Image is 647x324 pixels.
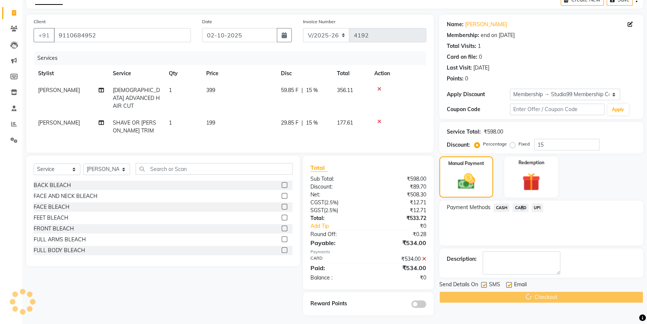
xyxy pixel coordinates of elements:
span: CASH [493,204,510,212]
span: Send Details On [439,281,478,290]
div: ₹12.71 [368,207,432,214]
div: Payments [310,249,427,255]
button: +91 [34,28,55,42]
label: Invoice Number [303,18,335,25]
span: 177.61 [337,119,353,126]
div: Service Total: [447,128,481,136]
div: ₹508.30 [368,191,432,199]
input: Search or Scan [136,163,292,175]
div: ( ) [305,207,368,214]
div: FULL BODY BLEACH [34,247,85,254]
div: Description: [447,255,477,263]
div: Balance : [305,274,368,282]
div: FRONT BLEACH [34,225,74,233]
th: Qty [164,65,202,82]
span: 2.5% [326,199,337,205]
div: Apply Discount [447,91,510,98]
span: SGST [310,207,324,214]
span: Payment Methods [447,204,490,211]
div: Coupon Code [447,106,510,113]
button: Apply [607,104,629,115]
span: | [301,86,303,94]
div: ₹12.71 [368,199,432,207]
label: Redemption [518,159,544,166]
div: FACE BLEACH [34,203,69,211]
th: Total [332,65,370,82]
div: end on [DATE] [481,31,515,39]
div: [DATE] [473,64,489,72]
div: Paid: [305,263,368,272]
span: 29.85 F [281,119,298,127]
div: FACE AND NECK BLEACH [34,192,97,200]
span: Total [310,164,328,172]
div: FULL ARMS BLEACH [34,236,86,244]
img: _cash.svg [452,171,480,191]
div: Round Off: [305,230,368,238]
th: Stylist [34,65,108,82]
div: 0 [465,75,468,83]
div: BACK BLEACH [34,181,71,189]
span: | [301,119,303,127]
a: Add Tip [305,222,379,230]
div: ₹534.00 [368,238,432,247]
div: Net: [305,191,368,199]
div: 1 [478,42,481,50]
span: CGST [310,199,324,206]
div: Discount: [447,141,470,149]
span: 399 [206,87,215,94]
label: Client [34,18,46,25]
div: ₹89.70 [368,183,432,191]
span: SHAVE OR [PERSON_NAME] TRIM [113,119,156,134]
div: Membership: [447,31,479,39]
span: [DEMOGRAPHIC_DATA] ADVANCED HAIR CUT [113,87,160,109]
a: [PERSON_NAME] [465,21,507,28]
div: ₹0 [368,274,432,282]
div: ₹534.00 [368,255,432,263]
th: Disc [276,65,332,82]
span: 1 [169,119,172,126]
div: ₹0.28 [368,230,432,238]
span: UPI [532,204,543,212]
div: Points: [447,75,464,83]
th: Price [202,65,276,82]
div: Total: [305,214,368,222]
input: Search by Name/Mobile/Email/Code [54,28,191,42]
th: Action [370,65,426,82]
div: Discount: [305,183,368,191]
div: Card on file: [447,53,477,61]
div: Total Visits: [447,42,476,50]
span: 199 [206,119,215,126]
label: Fixed [518,141,530,147]
div: ₹598.00 [368,175,432,183]
span: 1 [169,87,172,94]
span: 59.85 F [281,86,298,94]
div: ( ) [305,199,368,207]
img: _gift.svg [517,171,546,193]
input: Enter Offer / Coupon Code [510,104,604,115]
div: Reward Points [305,300,368,308]
span: 356.11 [337,87,353,94]
div: ₹533.72 [368,214,432,222]
div: ₹0 [379,222,432,230]
div: Services [34,51,432,65]
div: CARD [305,255,368,263]
span: [PERSON_NAME] [38,119,80,126]
span: 15 % [306,86,318,94]
label: Date [202,18,212,25]
div: Payable: [305,238,368,247]
span: 2.5% [325,207,337,213]
div: 0 [479,53,482,61]
div: Last Visit: [447,64,472,72]
div: FEET BLEACH [34,214,68,222]
span: [PERSON_NAME] [38,87,80,94]
span: Email [514,281,527,290]
span: CARD [513,204,529,212]
span: 15 % [306,119,318,127]
label: Manual Payment [448,160,484,167]
div: Sub Total: [305,175,368,183]
div: Name: [447,21,464,28]
span: SMS [489,281,500,290]
div: ₹534.00 [368,263,432,272]
div: ₹598.00 [484,128,503,136]
th: Service [108,65,164,82]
